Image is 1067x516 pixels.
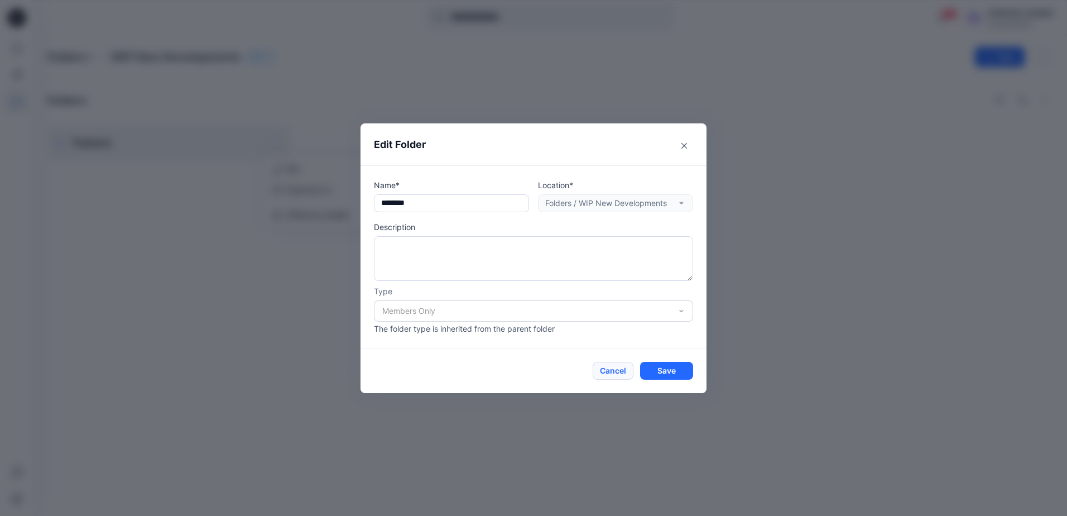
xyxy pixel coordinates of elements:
[538,179,693,191] p: Location*
[593,362,633,380] button: Cancel
[374,323,693,335] p: The folder type is inherited from the parent folder
[374,179,529,191] p: Name*
[361,123,706,165] header: Edit Folder
[640,362,693,380] button: Save
[675,137,693,155] button: Close
[374,285,693,297] p: Type
[374,221,693,233] p: Description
